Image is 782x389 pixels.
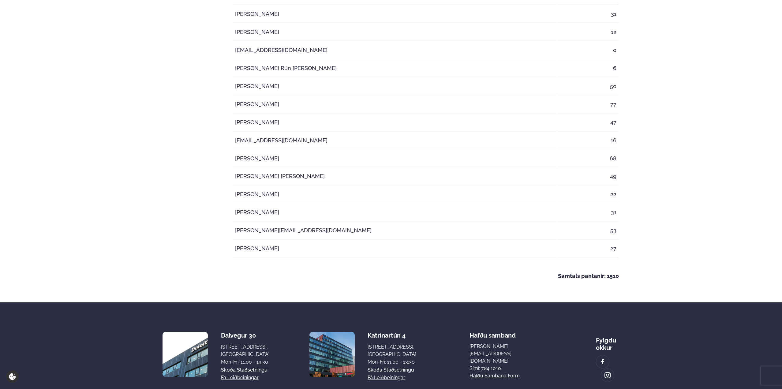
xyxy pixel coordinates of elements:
td: 50 [557,78,619,95]
span: Hafðu samband [470,327,516,339]
td: [EMAIL_ADDRESS][DOMAIN_NAME] [233,132,556,149]
td: [PERSON_NAME] [233,186,556,203]
td: 77 [557,96,619,113]
a: Skoða staðsetningu [368,366,414,374]
td: [PERSON_NAME] [233,150,556,167]
td: 53 [557,222,619,239]
div: Mon-Fri: 11:00 - 13:30 [368,358,416,366]
p: Sími: 784 1010 [470,365,543,372]
td: [PERSON_NAME][EMAIL_ADDRESS][DOMAIN_NAME] [233,222,556,239]
td: [PERSON_NAME] [233,204,556,221]
a: Fá leiðbeiningar [368,374,405,381]
a: Fá leiðbeiningar [221,374,259,381]
img: image alt [163,332,208,377]
div: Katrínartún 4 [368,332,416,339]
a: Hafðu samband form [470,372,520,380]
a: Skoða staðsetningu [221,366,268,374]
img: image alt [309,332,355,377]
td: 0 [557,42,619,59]
td: [PERSON_NAME] [233,240,556,257]
td: [PERSON_NAME] Rún [PERSON_NAME] [233,60,556,77]
td: [PERSON_NAME] [233,96,556,113]
strong: Samtals pantanir: 1510 [558,273,619,279]
td: [PERSON_NAME] [233,6,556,23]
td: [PERSON_NAME] [233,24,556,41]
td: 6 [557,60,619,77]
td: 47 [557,114,619,131]
td: 31 [557,6,619,23]
td: [PERSON_NAME] [PERSON_NAME] [233,168,556,185]
div: Dalvegur 30 [221,332,270,339]
a: Cookie settings [6,370,19,383]
td: [PERSON_NAME] [233,78,556,95]
td: 16 [557,132,619,149]
div: [STREET_ADDRESS], [GEOGRAPHIC_DATA] [221,343,270,358]
td: 68 [557,150,619,167]
img: image alt [599,358,606,365]
td: 31 [557,204,619,221]
td: 22 [557,186,619,203]
div: Fylgdu okkur [596,332,619,351]
td: [PERSON_NAME] [233,114,556,131]
td: 49 [557,168,619,185]
a: image alt [601,369,614,382]
td: 12 [557,24,619,41]
a: image alt [596,355,609,368]
div: [STREET_ADDRESS], [GEOGRAPHIC_DATA] [368,343,416,358]
img: image alt [604,372,611,379]
a: [PERSON_NAME][EMAIL_ADDRESS][DOMAIN_NAME] [470,343,543,365]
div: Mon-Fri: 11:00 - 13:30 [221,358,270,366]
td: 27 [557,240,619,257]
td: [EMAIL_ADDRESS][DOMAIN_NAME] [233,42,556,59]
